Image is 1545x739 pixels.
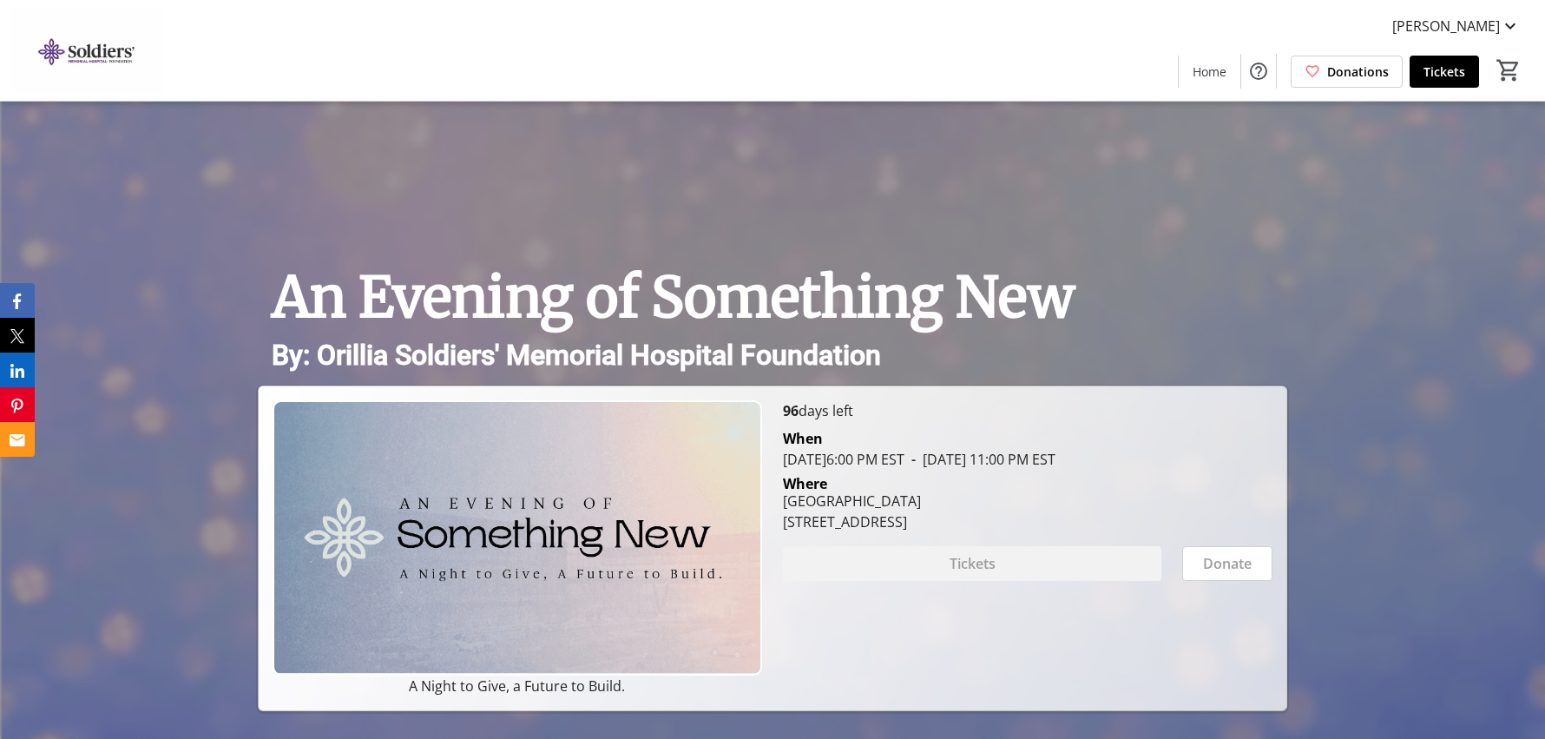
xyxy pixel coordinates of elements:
[783,428,823,449] div: When
[1423,63,1465,81] span: Tickets
[1410,56,1479,88] a: Tickets
[272,339,881,372] span: By: Orillia Soldiers' Memorial Hospital Foundation
[783,491,921,511] div: [GEOGRAPHIC_DATA]
[1291,56,1403,88] a: Donations
[10,7,165,94] img: Orillia Soldiers' Memorial Hospital Foundation's Logo
[783,401,799,420] span: 96
[783,450,904,469] span: [DATE] 6:00 PM EST
[273,676,762,696] p: A Night to Give, a Future to Build.
[783,477,827,491] div: Where
[783,400,1272,421] p: days left
[1378,12,1535,40] button: [PERSON_NAME]
[1327,63,1389,81] span: Donations
[1392,16,1500,36] span: [PERSON_NAME]
[1493,55,1524,86] button: Cart
[904,450,1055,469] span: [DATE] 11:00 PM EST
[272,262,1075,332] span: An Evening of Something New
[1193,63,1226,81] span: Home
[1241,54,1276,89] button: Help
[904,450,923,469] span: -
[273,400,762,676] img: Campaign CTA Media Photo
[783,511,921,532] div: [STREET_ADDRESS]
[1179,56,1240,88] a: Home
